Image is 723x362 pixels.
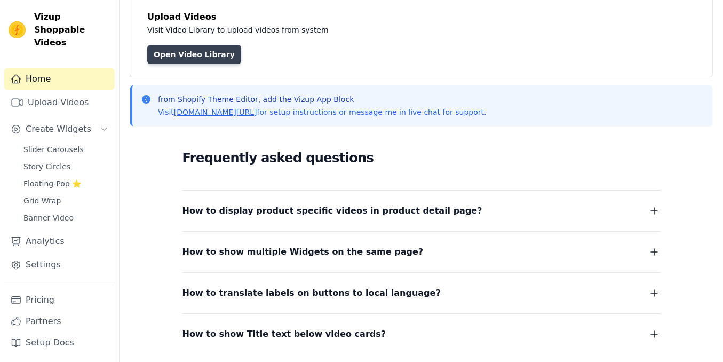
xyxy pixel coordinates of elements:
a: Story Circles [17,159,115,174]
img: Vizup [9,21,26,38]
a: Analytics [4,231,115,252]
a: Grid Wrap [17,193,115,208]
button: Create Widgets [4,119,115,140]
span: Story Circles [23,161,70,172]
a: Upload Videos [4,92,115,113]
a: Slider Carousels [17,142,115,157]
span: Slider Carousels [23,144,84,155]
p: from Shopify Theme Editor, add the Vizup App Block [158,94,486,105]
button: How to show Title text below video cards? [182,327,661,342]
button: How to display product specific videos in product detail page? [182,203,661,218]
span: Banner Video [23,213,74,223]
span: How to show Title text below video cards? [182,327,386,342]
button: How to translate labels on buttons to local language? [182,286,661,301]
a: [DOMAIN_NAME][URL] [174,108,257,116]
span: Vizup Shoppable Videos [34,11,110,49]
a: Floating-Pop ⭐ [17,176,115,191]
span: How to show multiple Widgets on the same page? [182,245,424,259]
a: Settings [4,254,115,276]
p: Visit Video Library to upload videos from system [147,23,625,36]
span: Floating-Pop ⭐ [23,178,81,189]
span: How to display product specific videos in product detail page? [182,203,482,218]
span: Grid Wrap [23,195,61,206]
a: Home [4,68,115,90]
h4: Upload Videos [147,11,695,23]
a: Banner Video [17,210,115,225]
a: Partners [4,311,115,332]
span: How to translate labels on buttons to local language? [182,286,441,301]
a: Setup Docs [4,332,115,353]
span: Create Widgets [26,123,91,136]
h2: Frequently asked questions [182,147,661,169]
a: Pricing [4,289,115,311]
button: How to show multiple Widgets on the same page? [182,245,661,259]
a: Open Video Library [147,45,241,64]
p: Visit for setup instructions or message me in live chat for support. [158,107,486,117]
